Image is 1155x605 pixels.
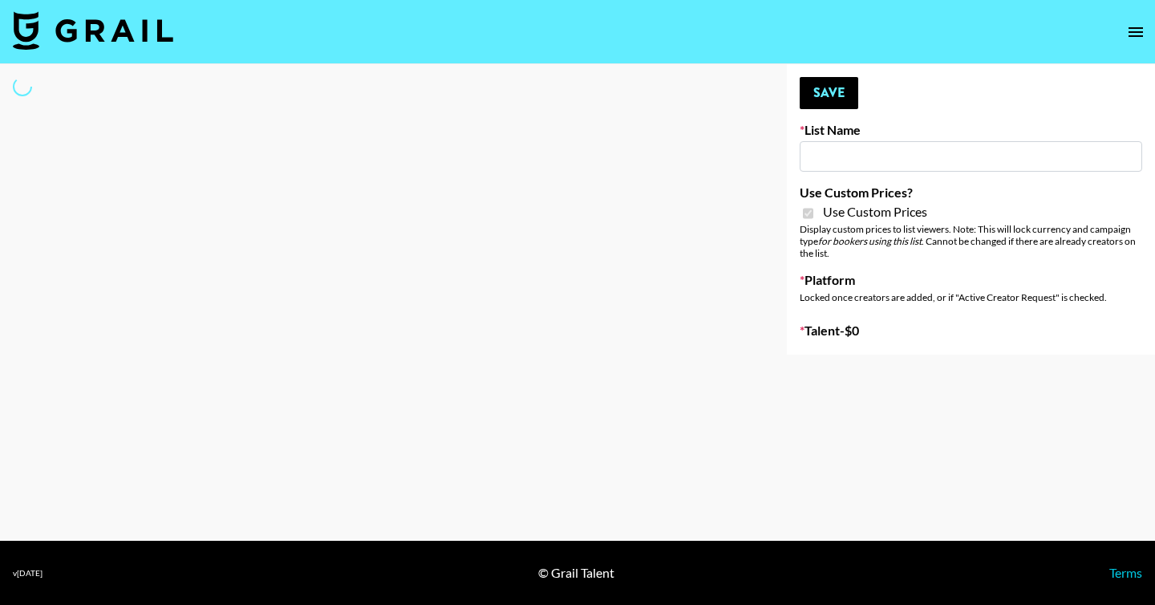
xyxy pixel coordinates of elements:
div: © Grail Talent [538,565,614,581]
label: Talent - $ 0 [800,323,1142,339]
label: Use Custom Prices? [800,185,1142,201]
div: Locked once creators are added, or if "Active Creator Request" is checked. [800,291,1142,303]
div: Display custom prices to list viewers. Note: This will lock currency and campaign type . Cannot b... [800,223,1142,259]
span: Use Custom Prices [823,204,927,220]
img: Grail Talent [13,11,173,50]
a: Terms [1109,565,1142,580]
label: List Name [800,122,1142,138]
button: open drawer [1120,16,1152,48]
button: Save [800,77,858,109]
div: v [DATE] [13,568,43,579]
label: Platform [800,272,1142,288]
em: for bookers using this list [818,235,922,247]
